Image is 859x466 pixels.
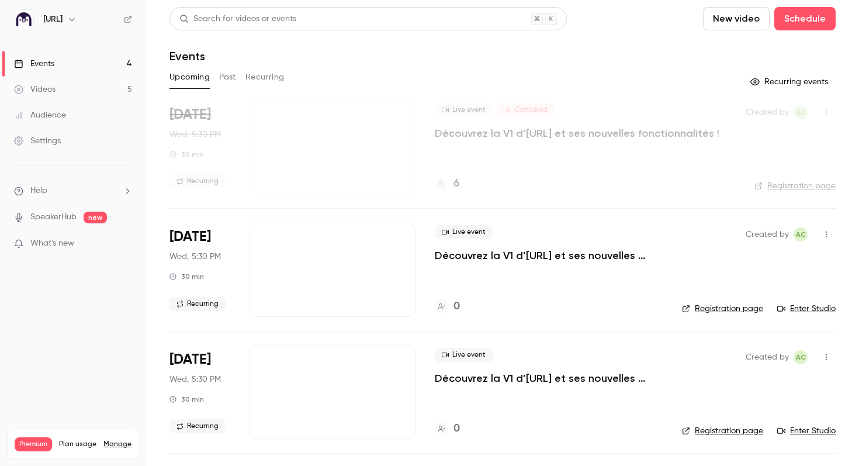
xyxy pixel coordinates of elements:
span: AC [796,105,806,119]
button: Schedule [774,7,836,30]
span: Help [30,185,47,197]
img: Ed.ai [15,10,33,29]
div: Events [14,58,54,70]
button: Recurring events [745,73,836,91]
h1: Events [169,49,205,63]
span: Created by [746,227,789,241]
span: Wed, 5:30 PM [169,251,221,263]
span: What's new [30,237,74,250]
span: Live event [435,103,493,117]
div: Audience [14,109,66,121]
a: Manage [103,440,131,449]
span: Recurring [169,419,226,433]
button: New video [703,7,770,30]
div: Settings [14,135,61,147]
span: Canceled [497,103,555,117]
span: Wed, 5:30 PM [169,129,221,140]
span: Created by [746,105,789,119]
h4: 0 [453,421,460,437]
a: Registration page [682,303,763,315]
div: Oct 1 Wed, 5:30 PM (Europe/Paris) [169,101,231,194]
a: SpeakerHub [30,211,77,223]
h4: 6 [453,176,459,192]
a: 0 [435,299,460,315]
button: Upcoming [169,68,210,87]
span: Alison Chopard [794,350,808,364]
span: Wed, 5:30 PM [169,374,221,385]
div: 30 min [169,272,204,281]
button: Past [219,68,236,87]
h6: [URL] [43,13,63,25]
span: AC [796,350,806,364]
a: Registration page [754,180,836,192]
div: Oct 8 Wed, 5:30 PM (Europe/Paris) [169,223,231,316]
a: Découvrez la V1 d’[URL] et ses nouvelles fonctionnalités ! [435,126,719,140]
a: Découvrez la V1 d’[URL] et ses nouvelles fonctionnalités ! [435,248,663,263]
a: Registration page [682,425,763,437]
span: Live event [435,348,493,362]
a: 6 [435,176,459,192]
span: AC [796,227,806,241]
a: Découvrez la V1 d’[URL] et ses nouvelles fonctionnalités ! [435,371,663,385]
div: Oct 15 Wed, 5:30 PM (Europe/Paris) [169,346,231,439]
a: 0 [435,421,460,437]
span: Premium [15,437,52,451]
span: Recurring [169,297,226,311]
span: [DATE] [169,227,211,246]
button: Recurring [245,68,285,87]
div: 30 min [169,150,204,159]
span: Plan usage [59,440,96,449]
span: Live event [435,225,493,239]
span: [DATE] [169,350,211,369]
span: Alison Chopard [794,227,808,241]
a: Enter Studio [777,303,836,315]
div: Videos [14,84,56,95]
div: Search for videos or events [179,13,296,25]
span: Recurring [169,174,226,188]
li: help-dropdown-opener [14,185,132,197]
a: Enter Studio [777,425,836,437]
span: new [84,212,107,223]
span: Alison Chopard [794,105,808,119]
span: Created by [746,350,789,364]
span: [DATE] [169,105,211,124]
h4: 0 [453,299,460,315]
div: 30 min [169,395,204,404]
